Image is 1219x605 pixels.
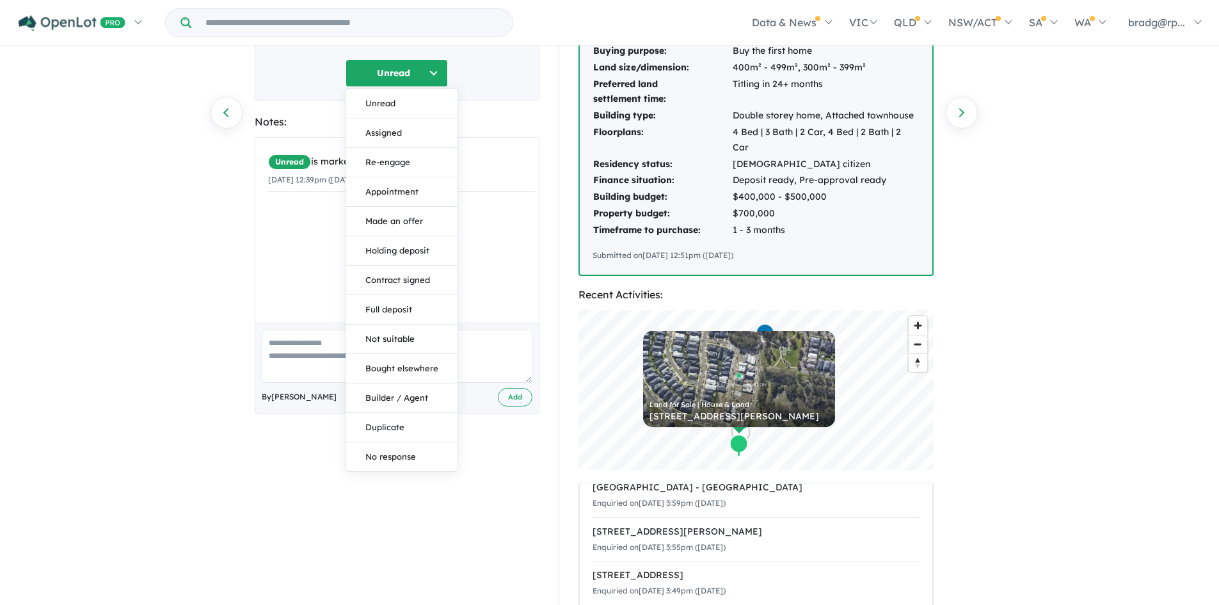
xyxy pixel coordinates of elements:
td: Building budget: [593,189,732,206]
a: [GEOGRAPHIC_DATA] - [GEOGRAPHIC_DATA]Enquiried on[DATE] 3:59pm ([DATE]) [593,474,920,518]
div: [STREET_ADDRESS][PERSON_NAME] [593,524,920,540]
td: Floorplans: [593,124,732,156]
button: Contract signed [346,266,458,295]
img: Openlot PRO Logo White [19,15,125,31]
button: Builder / Agent [346,383,458,413]
a: [STREET_ADDRESS][PERSON_NAME]Enquiried on[DATE] 3:55pm ([DATE]) [593,517,920,562]
div: [STREET_ADDRESS][PERSON_NAME] [649,412,829,421]
td: Double storey home, Attached townhouse [732,108,920,124]
small: [DATE] 12:39pm ([DATE]) [268,175,359,184]
div: Recent Activities: [578,286,934,303]
div: Map marker [735,406,754,430]
button: Made an offer [346,207,458,236]
td: Titling in 24+ months [732,76,920,108]
div: Map marker [729,433,748,457]
td: Preferred land settlement time: [593,76,732,108]
button: Reset bearing to north [909,353,927,372]
span: Unread [268,154,311,170]
button: Unread [346,89,458,118]
small: Enquiried on [DATE] 3:55pm ([DATE]) [593,542,726,552]
td: Buy the first home [732,43,920,60]
button: Zoom in [909,316,927,335]
td: $400,000 - $500,000 [732,189,920,206]
button: Duplicate [346,413,458,442]
td: 1 - 3 months [732,222,920,239]
button: Full deposit [346,295,458,325]
div: is marked. [268,154,536,170]
td: Timeframe to purchase: [593,222,732,239]
button: No response [346,442,458,471]
td: [DEMOGRAPHIC_DATA] citizen [732,156,920,173]
div: Unread [346,88,458,472]
button: Bought elsewhere [346,354,458,383]
button: Re-engage [346,148,458,177]
td: Deposit ready, Pre-approval ready [732,172,920,189]
td: Building type: [593,108,732,124]
td: Residency status: [593,156,732,173]
td: $700,000 [732,206,920,222]
td: Property budget: [593,206,732,222]
button: Add [498,388,532,407]
button: Assigned [346,118,458,148]
div: [STREET_ADDRESS] [593,568,920,583]
button: Appointment [346,177,458,207]
div: Map marker [731,422,750,446]
input: Try estate name, suburb, builder or developer [194,9,510,36]
span: Reset bearing to north [909,354,927,372]
div: Notes: [255,113,539,131]
button: Holding deposit [346,236,458,266]
button: Unread [346,60,448,87]
small: Enquiried on [DATE] 3:49pm ([DATE]) [593,586,726,595]
span: By [PERSON_NAME] [262,391,337,403]
td: 400m² - 499m², 300m² - 399m² [732,60,920,76]
canvas: Map [578,310,934,470]
div: Land for Sale | House & Land [649,401,829,408]
td: Finance situation: [593,172,732,189]
span: bradg@rp... [1128,16,1185,29]
div: Map marker [755,323,774,346]
button: Not suitable [346,325,458,354]
small: Enquiried on [DATE] 3:59pm ([DATE]) [593,498,726,508]
div: Submitted on [DATE] 12:51pm ([DATE]) [593,249,920,262]
div: [GEOGRAPHIC_DATA] - [GEOGRAPHIC_DATA] [593,480,920,496]
td: Buying purpose: [593,43,732,60]
td: 4 Bed | 3 Bath | 2 Car, 4 Bed | 2 Bath | 2 Car [732,124,920,156]
button: Zoom out [909,335,927,353]
a: Land for Sale | House & Land [STREET_ADDRESS][PERSON_NAME] [643,331,835,427]
td: Land size/dimension: [593,60,732,76]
